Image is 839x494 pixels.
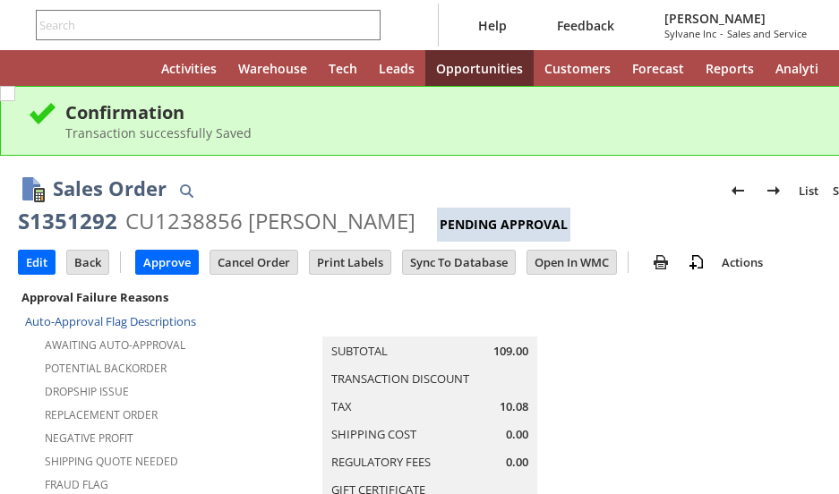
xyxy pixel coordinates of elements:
a: Reports [695,50,765,86]
a: Shipping Quote Needed [45,454,178,469]
a: Forecast [621,50,695,86]
a: Fraud Flag [45,477,108,492]
a: Replacement Order [45,407,158,422]
a: List [792,176,826,205]
a: Leads [368,50,425,86]
svg: Home [118,57,140,79]
img: Previous [727,180,749,201]
span: Feedback [557,17,614,34]
div: Approval Failure Reasons [18,285,297,309]
a: Home [107,50,150,86]
a: Tech [318,50,368,86]
a: Activities [150,50,227,86]
div: Pending Approval [437,208,570,242]
caption: Summary [322,308,537,336]
input: Open In WMC [527,251,616,274]
img: add-record.svg [686,251,707,273]
span: 0.00 [506,454,528,471]
input: Approve [136,251,198,274]
span: Customers [544,60,611,77]
a: Awaiting Auto-Approval [45,337,185,353]
span: Forecast [632,60,684,77]
svg: Recent Records [32,57,54,79]
a: Opportunities [425,50,534,86]
span: 109.00 [493,343,528,360]
div: S1351292 [18,207,117,235]
a: Negative Profit [45,430,133,446]
a: Warehouse [227,50,318,86]
a: Tax [331,398,352,414]
span: Help [478,17,507,34]
img: Next [763,180,784,201]
a: Customers [534,50,621,86]
span: Reports [706,60,754,77]
input: Edit [19,251,55,274]
div: CU1238856 [PERSON_NAME] [125,207,415,235]
h1: Sales Order [53,174,167,203]
svg: Search [355,14,377,36]
a: Transaction Discount [331,370,469,387]
span: [PERSON_NAME] [664,10,807,27]
img: Quick Find [176,180,197,201]
a: Shipping Cost [331,426,416,442]
span: Sylvane Inc [664,27,716,40]
a: Actions [715,254,770,270]
span: - [720,27,723,40]
div: Shortcuts [64,50,107,86]
input: Cancel Order [210,251,297,274]
a: Recent Records [21,50,64,86]
a: Subtotal [331,343,388,359]
input: Search [37,14,355,36]
a: Auto-Approval Flag Descriptions [25,313,196,329]
input: Sync To Database [403,251,515,274]
span: Opportunities [436,60,523,77]
a: Potential Backorder [45,361,167,376]
span: Sales and Service [727,27,807,40]
span: Analytics [775,60,831,77]
img: print.svg [650,251,672,273]
input: Back [67,251,108,274]
svg: Shortcuts [75,57,97,79]
span: Leads [379,60,415,77]
span: Warehouse [238,60,307,77]
a: Dropship Issue [45,384,129,399]
span: 0.00 [506,426,528,443]
a: Regulatory Fees [331,454,431,470]
input: Print Labels [310,251,390,274]
span: Tech [329,60,357,77]
span: 10.08 [500,398,528,415]
span: Activities [161,60,217,77]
